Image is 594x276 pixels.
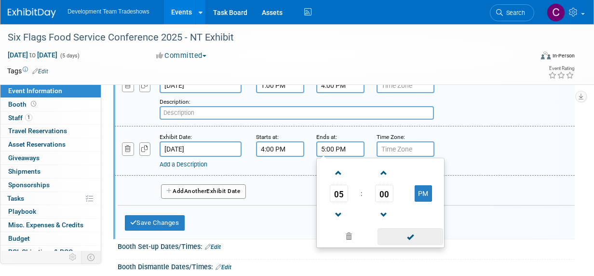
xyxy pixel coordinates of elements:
input: Time Zone [377,141,434,157]
a: Edit [32,68,48,75]
small: Time Zone: [377,134,405,140]
input: End Time [316,141,364,157]
a: Clear selection [319,230,378,244]
span: Pick Hour [330,185,348,202]
a: Decrement Minute [375,202,393,227]
a: Decrement Hour [330,202,348,227]
span: Pick Minute [375,185,393,202]
span: Event Information [8,87,62,95]
a: Event Information [0,84,101,97]
span: Playbook [8,207,36,215]
a: Tasks [0,192,101,205]
span: Giveaways [8,154,40,162]
a: Giveaways [0,152,101,165]
span: Asset Reservations [8,140,66,148]
a: Search [490,4,534,21]
span: Sponsorships [8,181,50,189]
span: Search [503,9,525,16]
td: : [359,185,364,202]
input: Time Zone [377,78,434,93]
a: Add a Description [160,161,207,168]
div: Event Rating [548,66,574,71]
a: Done [377,231,444,244]
a: Travel Reservations [0,124,101,138]
button: AddAnotherExhibit Date [161,184,246,199]
img: Courtney Perkins [547,3,565,22]
div: Booth Set-up Dates/Times: [118,239,575,252]
span: Budget [8,235,30,242]
span: ROI, Objectives & ROO [8,248,73,256]
img: Format-Inperson.png [541,52,551,59]
span: Booth not reserved yet [29,100,38,108]
span: Development Team Tradeshows [67,8,149,15]
a: ROI, Objectives & ROO [0,246,101,259]
img: ExhibitDay [8,8,56,18]
a: Staff1 [0,111,101,124]
a: Edit [216,264,231,271]
input: End Time [316,78,364,93]
span: to [28,51,37,59]
small: Exhibit Date: [160,134,192,140]
span: (5 days) [59,53,80,59]
a: Playbook [0,205,101,218]
input: Start Time [256,78,304,93]
input: Date [160,141,242,157]
span: Another [184,188,207,194]
span: Travel Reservations [8,127,67,135]
a: Increment Minute [375,160,393,185]
span: Tasks [7,194,24,202]
button: Committed [153,51,210,61]
a: Shipments [0,165,101,178]
td: Personalize Event Tab Strip [65,251,81,263]
button: Save Changes [125,215,185,231]
a: Asset Reservations [0,138,101,151]
small: Starts at: [256,134,279,140]
span: Staff [8,114,32,122]
a: Sponsorships [0,179,101,192]
button: PM [415,185,432,202]
small: Description: [160,98,190,105]
span: Shipments [8,167,40,175]
div: Six Flags Food Service Conference 2025 - NT Exhibit [4,29,526,46]
a: Booth [0,98,101,111]
input: Date [160,78,242,93]
a: Budget [0,232,101,245]
td: Tags [7,66,48,76]
div: Booth Dismantle Dates/Times: [118,260,575,272]
div: In-Person [552,52,575,59]
input: Description [160,106,434,120]
small: Ends at: [316,134,337,140]
span: 1 [25,114,32,121]
div: Event Format [492,50,575,65]
a: Edit [205,244,221,250]
a: Increment Hour [330,160,348,185]
td: Toggle Event Tabs [81,251,101,263]
span: Misc. Expenses & Credits [8,221,83,229]
span: [DATE] [DATE] [7,51,58,59]
span: Booth [8,100,38,108]
input: Start Time [256,141,304,157]
a: Misc. Expenses & Credits [0,219,101,232]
